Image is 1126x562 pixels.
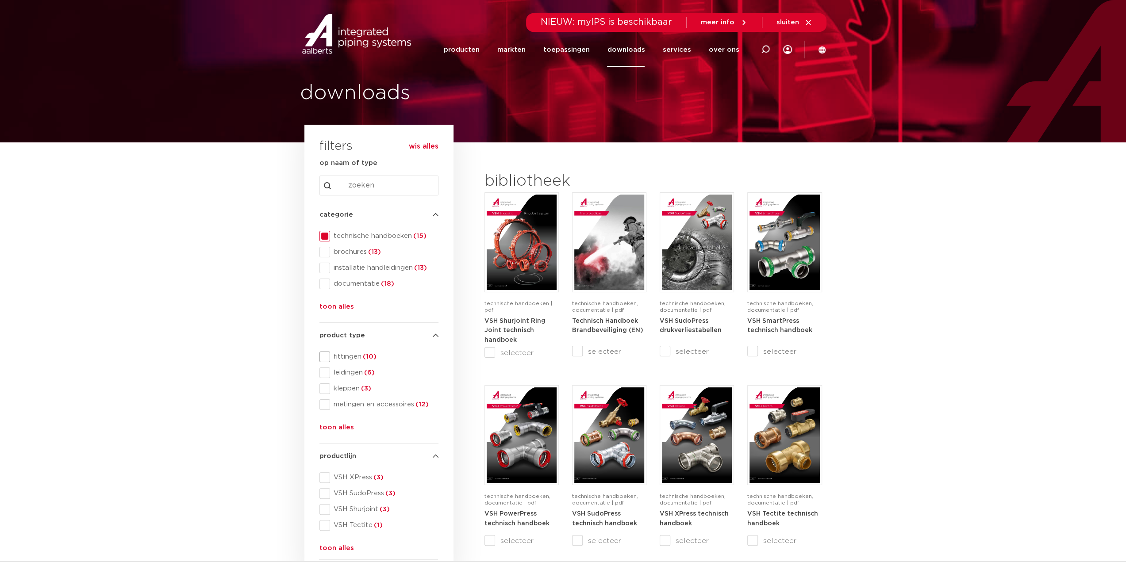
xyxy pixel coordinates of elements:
div: VSH Tectite(1) [319,520,438,531]
a: VSH SudoPress drukverliestabellen [660,317,722,334]
span: metingen en accessoires [330,400,438,409]
h1: downloads [300,79,559,107]
img: VSH-SmartPress_A4TM_5009301_2023_2.0-EN-pdf.jpg [749,195,819,290]
a: Technisch Handboek Brandbeveiliging (EN) [572,317,643,334]
span: (3) [372,474,384,481]
div: technische handboeken(15) [319,231,438,241]
nav: Menu [443,33,739,67]
a: VSH PowerPress technisch handboek [484,510,550,527]
h2: bibliotheek [484,171,642,192]
span: technische handboeken, documentatie | pdf [572,301,638,313]
span: VSH Tectite [330,521,438,530]
span: leidingen [330,368,438,377]
div: metingen en accessoires(12) [319,399,438,410]
img: VSH-Tectite_A4TM_5009376-2024-2.0_NL-pdf.jpg [749,387,819,483]
span: (13) [413,264,427,271]
a: VSH XPress technisch handboek [660,510,729,527]
button: toon alles [319,422,354,436]
div: leidingen(6) [319,367,438,378]
h4: productlijn [319,451,438,462]
span: brochures [330,248,438,256]
span: technische handboeken, documentatie | pdf [484,493,550,505]
span: (3) [384,490,396,497]
a: VSH Tectite technisch handboek [747,510,818,527]
img: VSH-Shurjoint-RJ_A4TM_5011380_2025_1.1_EN-pdf.jpg [487,195,557,290]
span: technische handboeken | pdf [484,301,552,313]
label: selecteer [484,348,559,358]
a: toepassingen [543,33,589,67]
label: selecteer [572,346,646,357]
label: selecteer [660,346,734,357]
div: brochures(13) [319,247,438,257]
a: VSH SudoPress technisch handboek [572,510,637,527]
span: (10) [361,353,377,360]
span: VSH XPress [330,473,438,482]
img: VSH-PowerPress_A4TM_5008817_2024_3.1_NL-pdf.jpg [487,387,557,483]
span: (13) [367,249,381,255]
div: documentatie(18) [319,279,438,289]
img: VSH-SudoPress_A4PLT_5007706_2024-2.0_NL-pdf.jpg [662,195,732,290]
button: toon alles [319,543,354,557]
span: technische handboeken [330,232,438,241]
div: kleppen(3) [319,383,438,394]
label: selecteer [747,346,822,357]
span: (12) [414,401,429,408]
img: FireProtection_A4TM_5007915_2025_2.0_EN-pdf.jpg [574,195,644,290]
span: technische handboeken, documentatie | pdf [747,493,813,505]
label: selecteer [660,535,734,546]
span: (18) [380,280,394,287]
a: markten [497,33,525,67]
button: wis alles [409,142,438,151]
span: VSH SudoPress [330,489,438,498]
div: VSH XPress(3) [319,472,438,483]
span: (15) [412,233,427,239]
span: documentatie [330,279,438,288]
div: VSH Shurjoint(3) [319,504,438,515]
span: NIEUW: myIPS is beschikbaar [541,18,672,27]
a: VSH Shurjoint Ring Joint technisch handboek [484,317,546,343]
span: VSH Shurjoint [330,505,438,514]
span: (6) [363,369,375,376]
div: installatie handleidingen(13) [319,263,438,273]
img: VSH-SudoPress_A4TM_5001604-2023-3.0_NL-pdf.jpg [574,387,644,483]
span: meer info [701,19,734,26]
h4: categorie [319,210,438,220]
label: selecteer [572,535,646,546]
span: sluiten [776,19,799,26]
div: fittingen(10) [319,352,438,362]
h3: filters [319,136,353,157]
a: sluiten [776,19,812,27]
a: producten [443,33,479,67]
span: technische handboeken, documentatie | pdf [660,493,726,505]
span: fittingen [330,352,438,361]
span: technische handboeken, documentatie | pdf [660,301,726,313]
h4: product type [319,330,438,341]
a: services [662,33,691,67]
a: VSH SmartPress technisch handboek [747,317,812,334]
a: downloads [607,33,645,67]
a: over ons [708,33,739,67]
label: selecteer [484,535,559,546]
span: installatie handleidingen [330,264,438,272]
button: toon alles [319,302,354,316]
span: technische handboeken, documentatie | pdf [747,301,813,313]
span: technische handboeken, documentatie | pdf [572,493,638,505]
span: (3) [378,506,390,512]
img: VSH-XPress_A4TM_5008762_2025_4.1_NL-pdf.jpg [662,387,732,483]
span: (3) [360,385,371,392]
label: selecteer [747,535,822,546]
span: kleppen [330,384,438,393]
div: VSH SudoPress(3) [319,488,438,499]
strong: op naam of type [319,160,377,166]
a: meer info [701,19,748,27]
span: (1) [373,522,383,528]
